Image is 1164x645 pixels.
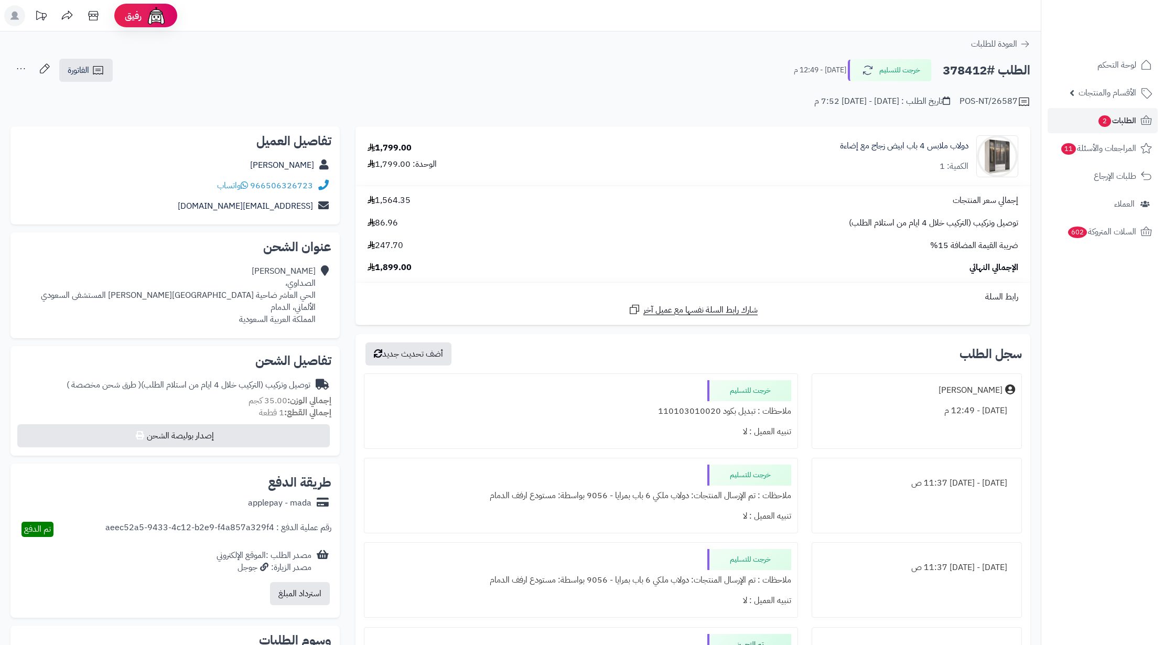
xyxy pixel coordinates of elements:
a: لوحة التحكم [1048,52,1158,78]
strong: إجمالي الوزن: [287,394,331,407]
strong: إجمالي القطع: [284,406,331,419]
small: 1 قطعة [259,406,331,419]
button: إصدار بوليصة الشحن [17,424,330,447]
span: لوحة التحكم [1097,58,1136,72]
h2: تفاصيل الشحن [19,354,331,367]
span: 1,899.00 [368,262,412,274]
div: ملاحظات : تم الإرسال المنتجات: دولاب ملكي 6 باب بمرايا - 9056 بواسطة: مستودع ارفف الدمام [371,486,791,506]
span: إجمالي سعر المنتجات [953,195,1018,207]
h2: طريقة الدفع [268,476,331,489]
a: الفاتورة [59,59,113,82]
button: استرداد المبلغ [270,582,330,605]
div: applepay - mada [248,497,311,509]
span: 247.70 [368,240,403,252]
span: 1,564.35 [368,195,411,207]
div: الكمية: 1 [940,160,968,173]
div: 1,799.00 [368,142,412,154]
div: تنبيه العميل : لا [371,506,791,526]
a: طلبات الإرجاع [1048,164,1158,189]
span: الطلبات [1097,113,1136,128]
span: المراجعات والأسئلة [1060,141,1136,156]
span: 602 [1068,227,1087,238]
div: POS-NT/26587 [960,95,1030,108]
div: خرجت للتسليم [707,380,791,401]
a: 966506326723 [250,179,313,192]
span: الإجمالي النهائي [969,262,1018,274]
div: [DATE] - [DATE] 11:37 ص [818,557,1015,578]
span: العملاء [1114,197,1135,211]
span: توصيل وتركيب (التركيب خلال 4 ايام من استلام الطلب) [849,217,1018,229]
span: السلات المتروكة [1067,224,1136,239]
h2: تفاصيل العميل [19,135,331,147]
span: العودة للطلبات [971,38,1017,50]
span: 2 [1098,115,1111,127]
img: logo-2.png [1093,29,1154,51]
img: 1742133300-110103010020.1-90x90.jpg [977,135,1018,177]
a: المراجعات والأسئلة11 [1048,136,1158,161]
a: شارك رابط السلة نفسها مع عميل آخر [628,303,758,316]
div: رقم عملية الدفع : aeec52a5-9433-4c12-b2e9-f4a857a329f4 [105,522,331,537]
div: تنبيه العميل : لا [371,590,791,611]
span: طلبات الإرجاع [1094,169,1136,184]
span: ( طرق شحن مخصصة ) [67,379,141,391]
a: واتساب [217,179,248,192]
button: خرجت للتسليم [848,59,932,81]
button: أضف تحديث جديد [365,342,451,365]
a: السلات المتروكة602 [1048,219,1158,244]
a: الطلبات2 [1048,108,1158,133]
div: خرجت للتسليم [707,549,791,570]
div: الوحدة: 1,799.00 [368,158,437,170]
h3: سجل الطلب [960,348,1022,360]
img: ai-face.png [146,5,167,26]
span: 86.96 [368,217,398,229]
span: الأقسام والمنتجات [1079,85,1136,100]
div: مصدر الزيارة: جوجل [217,562,311,574]
div: ملاحظات : تم الإرسال المنتجات: دولاب ملكي 6 باب بمرايا - 9056 بواسطة: مستودع ارفف الدمام [371,570,791,590]
span: ضريبة القيمة المضافة 15% [930,240,1018,252]
div: تاريخ الطلب : [DATE] - [DATE] 7:52 م [814,95,950,107]
div: [PERSON_NAME] الصداوي، الحي العاشر ضاحية [GEOGRAPHIC_DATA][PERSON_NAME] المستشفى السعودي الألماني... [19,265,316,325]
span: تم الدفع [24,523,51,535]
h2: الطلب #378412 [943,60,1030,81]
div: ملاحظات : تبديل بكود 110103010020 [371,401,791,422]
div: [DATE] - 12:49 م [818,401,1015,421]
small: [DATE] - 12:49 م [794,65,846,76]
span: 11 [1061,143,1076,155]
div: [PERSON_NAME] [939,384,1003,396]
a: تحديثات المنصة [28,5,54,29]
span: الفاتورة [68,64,89,77]
div: توصيل وتركيب (التركيب خلال 4 ايام من استلام الطلب) [67,379,310,391]
h2: عنوان الشحن [19,241,331,253]
a: [EMAIL_ADDRESS][DOMAIN_NAME] [178,200,313,212]
a: دولاب ملابس 4 باب ابيض زجاج مع إضاءة [840,140,968,152]
a: [PERSON_NAME] [250,159,314,171]
div: تنبيه العميل : لا [371,422,791,442]
span: شارك رابط السلة نفسها مع عميل آخر [643,304,758,316]
div: مصدر الطلب :الموقع الإلكتروني [217,550,311,574]
div: [DATE] - [DATE] 11:37 ص [818,473,1015,493]
a: العودة للطلبات [971,38,1030,50]
a: العملاء [1048,191,1158,217]
div: خرجت للتسليم [707,465,791,486]
small: 35.00 كجم [249,394,331,407]
div: رابط السلة [360,291,1026,303]
span: رفيق [125,9,142,22]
